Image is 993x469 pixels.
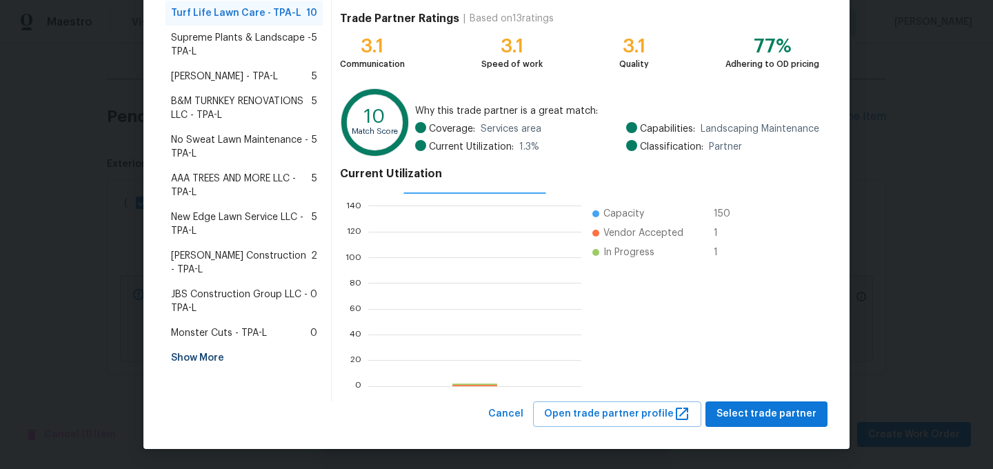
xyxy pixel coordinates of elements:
[350,330,361,339] text: 40
[171,94,312,122] span: B&M TURNKEY RENOVATIONS LLC - TPA-L
[312,133,317,161] span: 5
[340,57,405,71] div: Communication
[714,226,736,240] span: 1
[640,140,703,154] span: Classification:
[311,249,317,277] span: 2
[705,401,827,427] button: Select trade partner
[346,201,361,210] text: 140
[603,246,654,259] span: In Progress
[481,122,541,136] span: Services area
[533,401,701,427] button: Open trade partner profile
[350,279,361,287] text: 80
[701,122,819,136] span: Landscaping Maintenance
[312,31,317,59] span: 5
[519,140,539,154] span: 1.3 %
[171,31,312,59] span: Supreme Plants & Landscape - TPA-L
[171,249,311,277] span: [PERSON_NAME] Construction - TPA-L
[165,346,323,370] div: Show More
[312,210,317,238] span: 5
[310,326,317,340] span: 0
[171,70,278,83] span: [PERSON_NAME] - TPA-L
[429,122,475,136] span: Coverage:
[714,207,736,221] span: 150
[350,305,361,313] text: 60
[171,288,310,315] span: JBS Construction Group LLC - TPA-L
[725,57,819,71] div: Adhering to OD pricing
[544,406,690,423] span: Open trade partner profile
[171,210,312,238] span: New Edge Lawn Service LLC - TPA-L
[340,167,819,181] h4: Current Utilization
[171,133,312,161] span: No Sweat Lawn Maintenance - TPA-L
[364,107,385,126] text: 10
[306,6,317,20] span: 10
[481,39,543,53] div: 3.1
[171,172,312,199] span: AAA TREES AND MORE LLC - TPA-L
[481,57,543,71] div: Speed of work
[470,12,554,26] div: Based on 13 ratings
[312,70,317,83] span: 5
[640,122,695,136] span: Capabilities:
[340,12,459,26] h4: Trade Partner Ratings
[312,94,317,122] span: 5
[415,104,819,118] span: Why this trade partner is a great match:
[345,253,361,261] text: 100
[340,39,405,53] div: 3.1
[603,207,644,221] span: Capacity
[714,246,736,259] span: 1
[603,226,683,240] span: Vendor Accepted
[725,39,819,53] div: 77%
[312,172,317,199] span: 5
[171,326,267,340] span: Monster Cuts - TPA-L
[355,382,361,390] text: 0
[347,228,361,236] text: 120
[352,128,398,135] text: Match Score
[459,12,470,26] div: |
[619,57,649,71] div: Quality
[488,406,523,423] span: Cancel
[716,406,816,423] span: Select trade partner
[483,401,529,427] button: Cancel
[350,356,361,364] text: 20
[709,140,742,154] span: Partner
[619,39,649,53] div: 3.1
[310,288,317,315] span: 0
[171,6,301,20] span: Turf Life Lawn Care - TPA-L
[429,140,514,154] span: Current Utilization:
